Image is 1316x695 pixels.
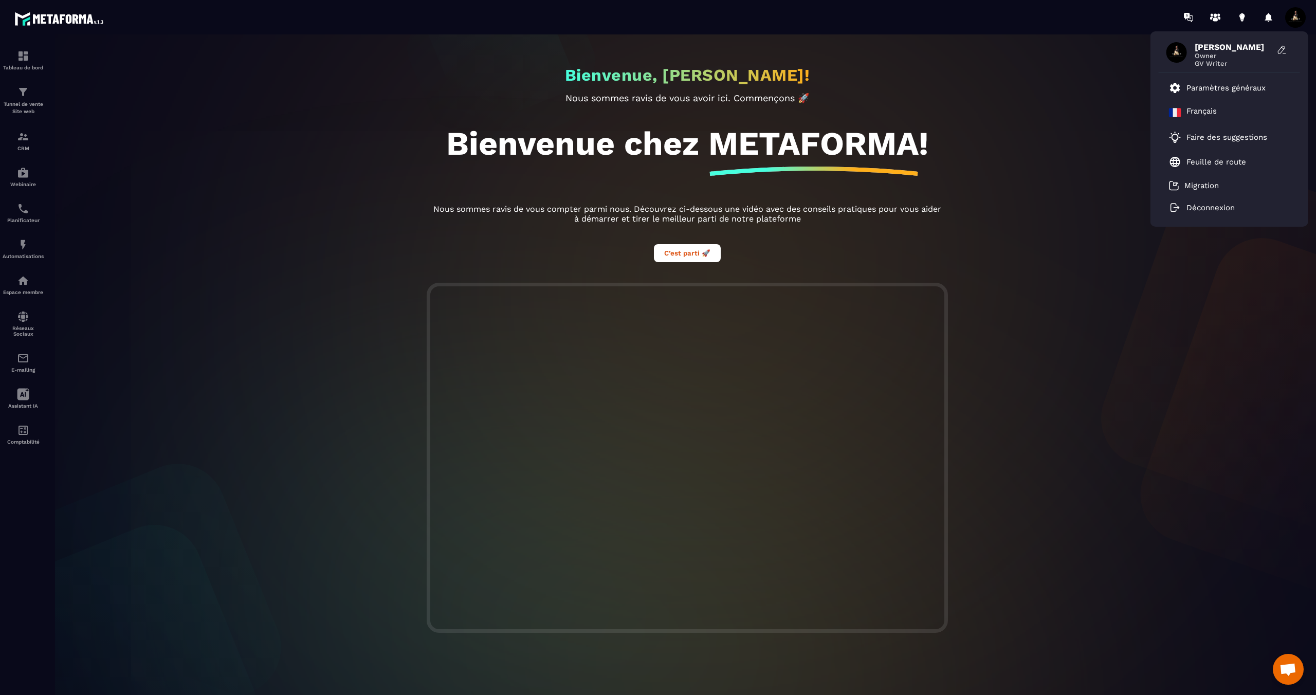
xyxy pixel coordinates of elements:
span: GV Writer [1195,60,1272,67]
p: Webinaire [3,181,44,187]
button: C’est parti 🚀 [654,244,721,262]
p: Tunnel de vente Site web [3,101,44,115]
a: Paramètres généraux [1169,82,1266,94]
img: automations [17,239,29,251]
p: Déconnexion [1186,203,1235,212]
img: automations [17,167,29,179]
p: CRM [3,145,44,151]
img: formation [17,86,29,98]
a: Feuille de route [1169,156,1246,168]
p: Faire des suggestions [1186,133,1267,142]
a: social-networksocial-networkRéseaux Sociaux [3,303,44,344]
p: E-mailing [3,367,44,373]
span: Owner [1195,52,1272,60]
a: accountantaccountantComptabilité [3,416,44,452]
p: Automatisations [3,253,44,259]
a: automationsautomationsAutomatisations [3,231,44,267]
p: Planificateur [3,217,44,223]
img: scheduler [17,203,29,215]
a: Faire des suggestions [1169,131,1277,143]
img: accountant [17,424,29,436]
p: Nous sommes ravis de vous compter parmi nous. Découvrez ci-dessous une vidéo avec des conseils pr... [430,204,944,224]
p: Tableau de bord [3,65,44,70]
img: formation [17,50,29,62]
a: Migration [1169,180,1219,191]
p: Paramètres généraux [1186,83,1266,93]
h1: Bienvenue chez METAFORMA! [446,124,928,163]
p: Assistant IA [3,403,44,409]
a: formationformationTableau de bord [3,42,44,78]
img: formation [17,131,29,143]
p: Comptabilité [3,439,44,445]
img: social-network [17,310,29,323]
img: email [17,352,29,364]
p: Réseaux Sociaux [3,325,44,337]
a: formationformationCRM [3,123,44,159]
div: Ouvrir le chat [1273,654,1304,685]
a: schedulerschedulerPlanificateur [3,195,44,231]
p: Français [1186,106,1217,119]
a: Assistant IA [3,380,44,416]
a: C’est parti 🚀 [654,248,721,258]
a: automationsautomationsWebinaire [3,159,44,195]
a: formationformationTunnel de vente Site web [3,78,44,123]
span: [PERSON_NAME] [1195,42,1272,52]
p: Nous sommes ravis de vous avoir ici. Commençons 🚀 [430,93,944,103]
img: logo [14,9,107,28]
p: Migration [1184,181,1219,190]
p: Feuille de route [1186,157,1246,167]
p: Espace membre [3,289,44,295]
a: emailemailE-mailing [3,344,44,380]
img: automations [17,275,29,287]
a: automationsautomationsEspace membre [3,267,44,303]
h2: Bienvenue, [PERSON_NAME]! [565,65,810,85]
